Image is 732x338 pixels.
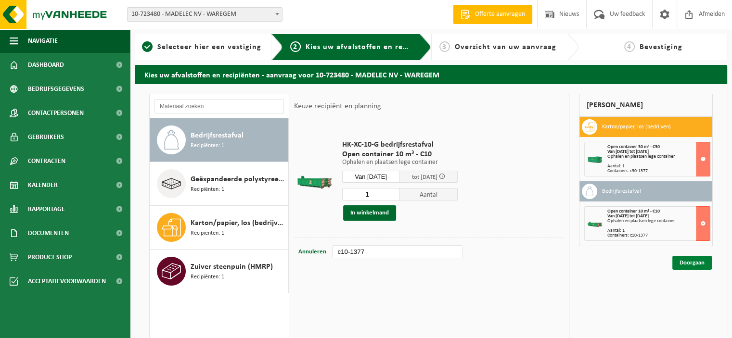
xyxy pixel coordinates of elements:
[400,188,458,200] span: Aantal
[439,41,450,52] span: 3
[191,229,224,238] span: Recipiënten: 1
[298,249,326,255] span: Annuleren
[289,94,385,118] div: Keuze recipiënt en planning
[150,118,289,162] button: Bedrijfsrestafval Recipiënten: 1
[150,250,289,293] button: Zuiver steenpuin (HMRP) Recipiënten: 1
[607,164,710,169] div: Aantal: 1
[142,41,153,52] span: 1
[602,184,641,199] h3: Bedrijfsrestafval
[607,233,710,238] div: Containers: c10-1377
[191,185,224,194] span: Recipiënten: 1
[607,154,710,159] div: Ophalen en plaatsen lege container
[607,209,660,214] span: Open container 10 m³ - C10
[607,213,649,219] strong: Van [DATE] tot [DATE]
[412,174,437,180] span: tot [DATE]
[150,206,289,250] button: Karton/papier, los (bedrijven) Recipiënten: 1
[624,41,635,52] span: 4
[28,101,84,125] span: Contactpersonen
[28,53,64,77] span: Dashboard
[128,8,282,21] span: 10-723480 - MADELEC NV - WAREGEM
[191,130,244,141] span: Bedrijfsrestafval
[342,159,458,166] p: Ophalen en plaatsen lege container
[602,119,671,135] h3: Karton/papier, los (bedrijven)
[191,261,273,273] span: Zuiver steenpuin (HMRP)
[579,94,713,117] div: [PERSON_NAME]
[28,197,65,221] span: Rapportage
[191,217,286,229] span: Karton/papier, los (bedrijven)
[28,149,65,173] span: Contracten
[306,43,438,51] span: Kies uw afvalstoffen en recipiënten
[473,10,527,19] span: Offerte aanvragen
[127,7,283,22] span: 10-723480 - MADELEC NV - WAREGEM
[28,77,84,101] span: Bedrijfsgegevens
[343,205,396,221] button: In winkelmand
[157,43,261,51] span: Selecteer hier een vestiging
[154,99,284,113] input: Materiaal zoeken
[28,269,106,293] span: Acceptatievoorwaarden
[28,125,64,149] span: Gebruikers
[640,43,682,51] span: Bevestiging
[140,41,264,53] a: 1Selecteer hier een vestiging
[453,5,532,24] a: Offerte aanvragen
[297,245,327,259] button: Annuleren
[191,141,224,150] span: Recipiënten: 1
[135,65,727,84] h2: Kies uw afvalstoffen en recipiënten - aanvraag voor 10-723480 - MADELEC NV - WAREGEM
[607,149,649,154] strong: Van [DATE] tot [DATE]
[191,273,224,282] span: Recipiënten: 1
[607,144,660,150] span: Open container 30 m³ - C30
[28,221,69,245] span: Documenten
[607,169,710,174] div: Containers: c30-1377
[342,171,400,183] input: Selecteer datum
[28,29,58,53] span: Navigatie
[607,219,710,224] div: Ophalen en plaatsen lege container
[672,256,712,270] a: Doorgaan
[191,174,286,185] span: Geëxpandeerde polystyreen (EPS) verpakking (< 1 m² per stuk), recycleerbaar
[28,245,72,269] span: Product Shop
[150,162,289,206] button: Geëxpandeerde polystyreen (EPS) verpakking (< 1 m² per stuk), recycleerbaar Recipiënten: 1
[342,140,458,150] span: HK-XC-10-G bedrijfsrestafval
[28,173,58,197] span: Kalender
[455,43,556,51] span: Overzicht van uw aanvraag
[332,245,462,258] input: bv. C10-005
[290,41,301,52] span: 2
[342,150,458,159] span: Open container 10 m³ - C10
[607,228,710,233] div: Aantal: 1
